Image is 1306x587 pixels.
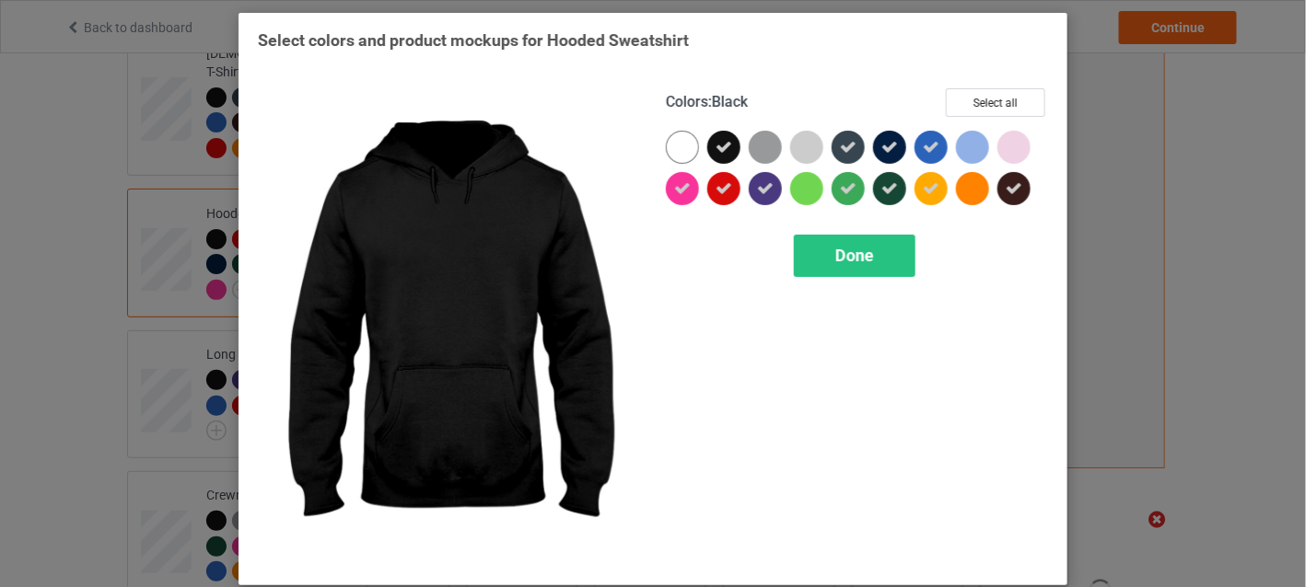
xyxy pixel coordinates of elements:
button: Select all [946,88,1045,117]
span: Black [712,93,748,110]
span: Select colors and product mockups for Hooded Sweatshirt [258,30,689,50]
span: Colors [666,93,708,110]
h4: : [666,93,748,112]
img: regular.jpg [258,88,640,566]
span: Done [835,246,874,265]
